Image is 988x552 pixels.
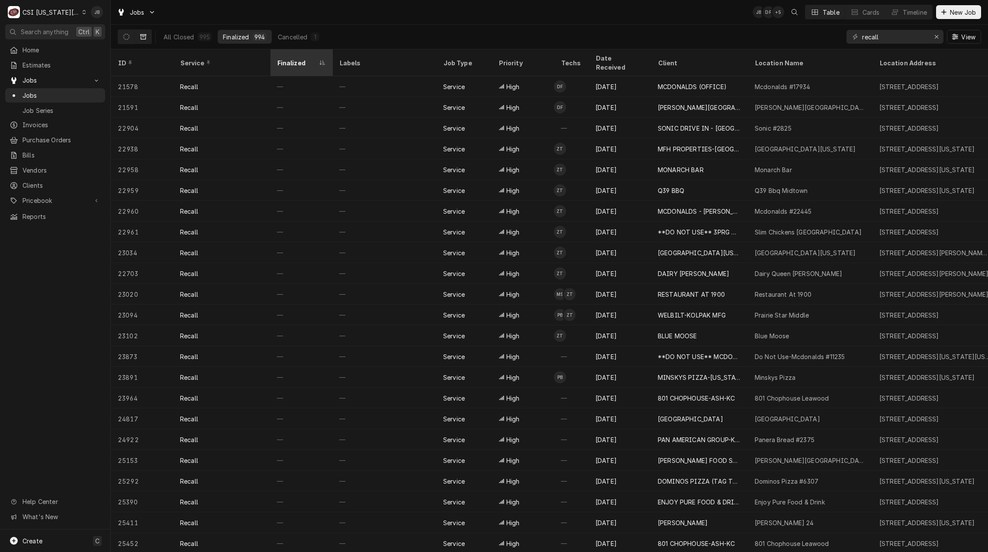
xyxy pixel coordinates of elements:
div: — [332,263,436,284]
button: New Job [936,5,981,19]
div: Priority [499,58,545,67]
div: Recall [180,269,198,278]
button: View [947,30,981,44]
div: Q39 BBQ [658,186,684,195]
span: New Job [948,8,978,17]
div: PB [554,371,566,383]
div: [GEOGRAPHIC_DATA] [658,414,723,424]
div: ID [118,58,164,67]
div: [DATE] [589,242,651,263]
div: — [270,305,332,325]
div: [STREET_ADDRESS] [879,228,939,237]
a: Estimates [5,58,105,72]
a: Reports [5,209,105,224]
div: David Fannin's Avatar [554,101,566,113]
div: — [332,408,436,429]
div: Z TECH TRAINING's Avatar [554,330,566,342]
div: 23891 [111,367,173,388]
div: Mcdonalds #22445 [755,207,812,216]
div: **DO NOT USE** MCDONALDS - THE SAVAGE [658,352,741,361]
div: MONARCH BAR [658,165,704,174]
div: Q39 Bbq Midtown [755,186,808,195]
span: Help Center [23,497,100,506]
div: Service [443,435,465,444]
div: [STREET_ADDRESS][US_STATE] [879,373,975,382]
div: 22938 [111,138,173,159]
div: Phil Bustamante's Avatar [554,371,566,383]
span: High [506,394,520,403]
div: 24922 [111,429,173,450]
div: [PERSON_NAME][GEOGRAPHIC_DATA] [755,103,866,112]
div: [DATE] [589,180,651,201]
div: [STREET_ADDRESS][US_STATE] [879,165,975,174]
div: — [270,159,332,180]
div: Service [443,331,465,340]
div: [STREET_ADDRESS] [879,207,939,216]
div: [STREET_ADDRESS] [879,124,939,133]
div: DF [763,6,775,18]
div: Recall [180,103,198,112]
a: Go to What's New [5,510,105,524]
a: Go to Jobs [5,73,105,87]
div: 23964 [111,388,173,408]
a: Vendors [5,163,105,177]
div: Recall [180,290,198,299]
a: Go to Help Center [5,494,105,509]
span: Clients [23,181,101,190]
span: High [506,352,520,361]
div: — [554,118,589,138]
div: [DATE] [589,325,651,346]
div: 801 Chophouse Leawood [755,394,829,403]
div: ZT [563,288,576,300]
div: [GEOGRAPHIC_DATA][US_STATE] [755,144,856,154]
div: Recall [180,331,198,340]
div: 23020 [111,284,173,305]
div: Joshua Bennett's Avatar [91,6,103,18]
div: 22959 [111,180,173,201]
div: 801 CHOPHOUSE-ASH-KC [658,394,735,403]
div: — [554,346,589,367]
span: Job Series [23,106,101,115]
div: Slim Chickens [GEOGRAPHIC_DATA] [755,228,862,237]
div: BLUE MOOSE [658,331,697,340]
span: Reports [23,212,101,221]
div: Cancelled [278,32,307,42]
div: JB [753,6,765,18]
div: [DATE] [589,221,651,242]
div: Service [443,290,465,299]
div: 23094 [111,305,173,325]
div: Z TECH TRAINING's Avatar [563,288,576,300]
span: What's New [23,512,100,521]
span: K [96,27,100,36]
div: Job Type [443,58,485,67]
div: All Closed [164,32,194,42]
div: Mike Schupp's Avatar [554,288,566,300]
div: — [270,221,332,242]
div: — [270,76,332,97]
span: High [506,124,520,133]
div: — [270,429,332,450]
div: [DATE] [589,118,651,138]
div: Table [823,8,840,17]
div: Recall [180,207,198,216]
div: — [332,305,436,325]
div: Recall [180,394,198,403]
a: Job Series [5,103,105,118]
button: Open search [788,5,801,19]
span: High [506,103,520,112]
div: Z TECH TRAINING's Avatar [554,184,566,196]
div: Date Received [595,54,642,72]
div: Prairie Star Middle [755,311,809,320]
span: Jobs [23,91,101,100]
a: Go to Pricebook [5,193,105,208]
div: 995 [200,32,210,42]
div: [STREET_ADDRESS] [879,103,939,112]
div: — [332,346,436,367]
span: High [506,435,520,444]
div: [STREET_ADDRESS] [879,311,939,320]
div: SONIC DRIVE IN - [GEOGRAPHIC_DATA] [658,124,741,133]
div: Service [443,165,465,174]
div: 22904 [111,118,173,138]
div: Blue Moose [755,331,789,340]
div: Recall [180,228,198,237]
